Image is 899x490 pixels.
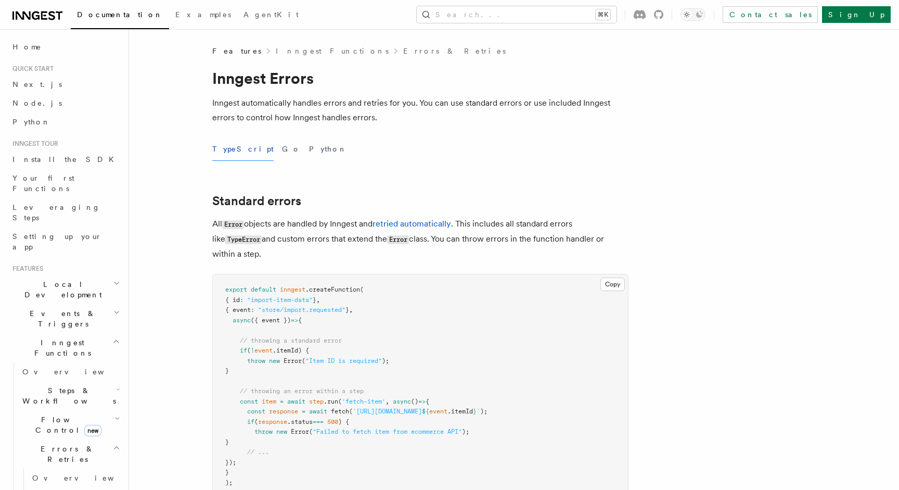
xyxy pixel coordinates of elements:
[225,459,236,466] span: });
[313,418,324,425] span: ===
[309,137,347,161] button: Python
[8,308,113,329] span: Events & Triggers
[269,357,280,365] span: new
[313,296,316,304] span: }
[269,408,298,415] span: response
[71,3,169,29] a: Documentation
[596,9,610,20] kbd: ⌘K
[28,469,122,487] a: Overview
[8,304,122,333] button: Events & Triggers
[8,112,122,131] a: Python
[353,408,422,415] span: `[URL][DOMAIN_NAME]
[258,418,287,425] span: response
[12,174,74,193] span: Your first Functions
[212,46,261,56] span: Features
[417,6,617,23] button: Search...⌘K
[225,286,247,293] span: export
[22,368,130,376] span: Overview
[373,219,451,229] a: retried automatically
[680,8,705,21] button: Toggle dark mode
[77,10,163,19] span: Documentation
[447,408,473,415] span: .itemId
[240,296,243,304] span: :
[212,217,628,261] p: All objects are handled by Inngest and . This includes all standard errors like and custom errors...
[331,408,349,415] span: fetch
[247,408,265,415] span: const
[254,428,273,435] span: throw
[12,118,50,126] span: Python
[462,428,469,435] span: );
[342,398,386,405] span: 'fetch-item'
[386,398,389,405] span: ,
[247,357,265,365] span: throw
[12,42,42,52] span: Home
[349,306,353,313] span: ,
[233,317,251,324] span: async
[12,155,120,164] span: Install the SDK
[276,428,287,435] span: new
[251,286,276,293] span: default
[12,232,102,251] span: Setting up your app
[84,425,101,436] span: new
[302,408,305,415] span: =
[8,265,43,273] span: Features
[254,418,258,425] span: (
[12,80,62,89] span: Next.js
[313,428,462,435] span: "Failed to fetch item from ecommerce API"
[480,408,487,415] span: );
[225,438,229,446] span: }
[12,99,62,107] span: Node.js
[280,286,305,293] span: inngest
[12,203,100,222] span: Leveraging Steps
[247,418,254,425] span: if
[8,275,122,304] button: Local Development
[225,235,262,244] code: TypeError
[18,381,122,410] button: Steps & Workflows
[212,96,628,125] p: Inngest automatically handles errors and retries for you. You can use standard errors or use incl...
[723,6,818,23] a: Contact sales
[477,408,480,415] span: `
[287,418,313,425] span: .status
[8,279,113,300] span: Local Development
[225,306,251,313] span: { event
[237,3,305,28] a: AgentKit
[316,296,320,304] span: ,
[273,347,309,354] span: .itemId) {
[222,220,244,229] code: Error
[225,367,229,374] span: }
[360,286,364,293] span: (
[254,347,273,354] span: event
[429,408,447,415] span: event
[8,94,122,112] a: Node.js
[282,137,301,161] button: Go
[225,479,233,486] span: );
[426,398,429,405] span: {
[309,428,313,435] span: (
[212,69,628,87] h1: Inngest Errors
[309,408,327,415] span: await
[240,387,364,395] span: // throwing an error within a step
[8,227,122,256] a: Setting up your app
[251,317,291,324] span: ({ event })
[473,408,477,415] span: }
[349,408,353,415] span: (
[251,347,254,354] span: !
[345,306,349,313] span: }
[8,198,122,227] a: Leveraging Steps
[403,46,506,56] a: Errors & Retries
[382,357,389,365] span: );
[258,306,345,313] span: "store/import.requested"
[8,169,122,198] a: Your first Functions
[247,347,251,354] span: (
[418,398,426,405] span: =>
[302,357,305,365] span: (
[212,137,274,161] button: TypeScript
[822,6,891,23] a: Sign Up
[284,357,302,365] span: Error
[240,337,342,344] span: // throwing a standard error
[8,333,122,362] button: Inngest Functions
[247,296,313,304] span: "import-item-data"
[247,448,269,456] span: // ...
[240,398,258,405] span: const
[291,428,309,435] span: Error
